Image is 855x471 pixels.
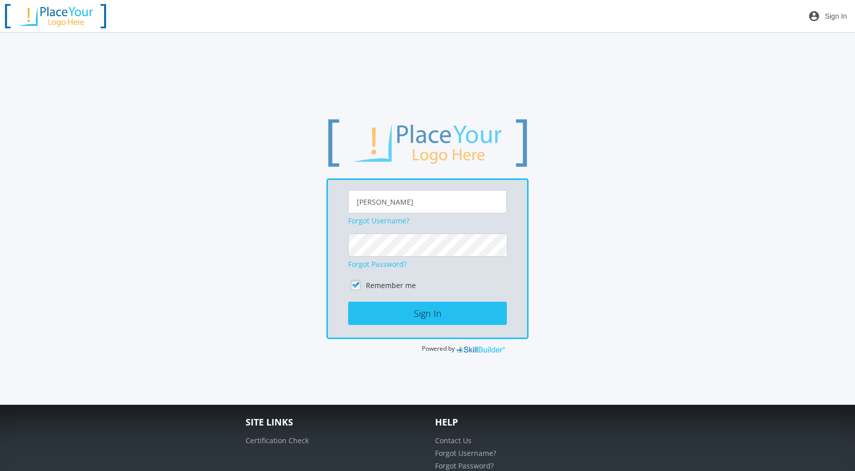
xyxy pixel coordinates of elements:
span: Sign In [825,7,847,25]
a: Forgot Password? [435,461,494,470]
span: Powered by [422,345,455,353]
a: Certification Check [246,436,309,445]
a: Forgot Password? [348,259,407,269]
h4: Help [435,417,609,428]
a: Forgot Username? [348,216,409,225]
h4: Site Links [246,417,420,428]
input: Username [348,190,507,213]
button: Sign In [348,302,507,325]
mat-icon: account_circle [808,10,820,22]
a: Forgot Username? [435,448,496,458]
label: Remember me [366,280,416,291]
a: Contact Us [435,436,471,445]
img: SkillBuilder [456,344,506,354]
